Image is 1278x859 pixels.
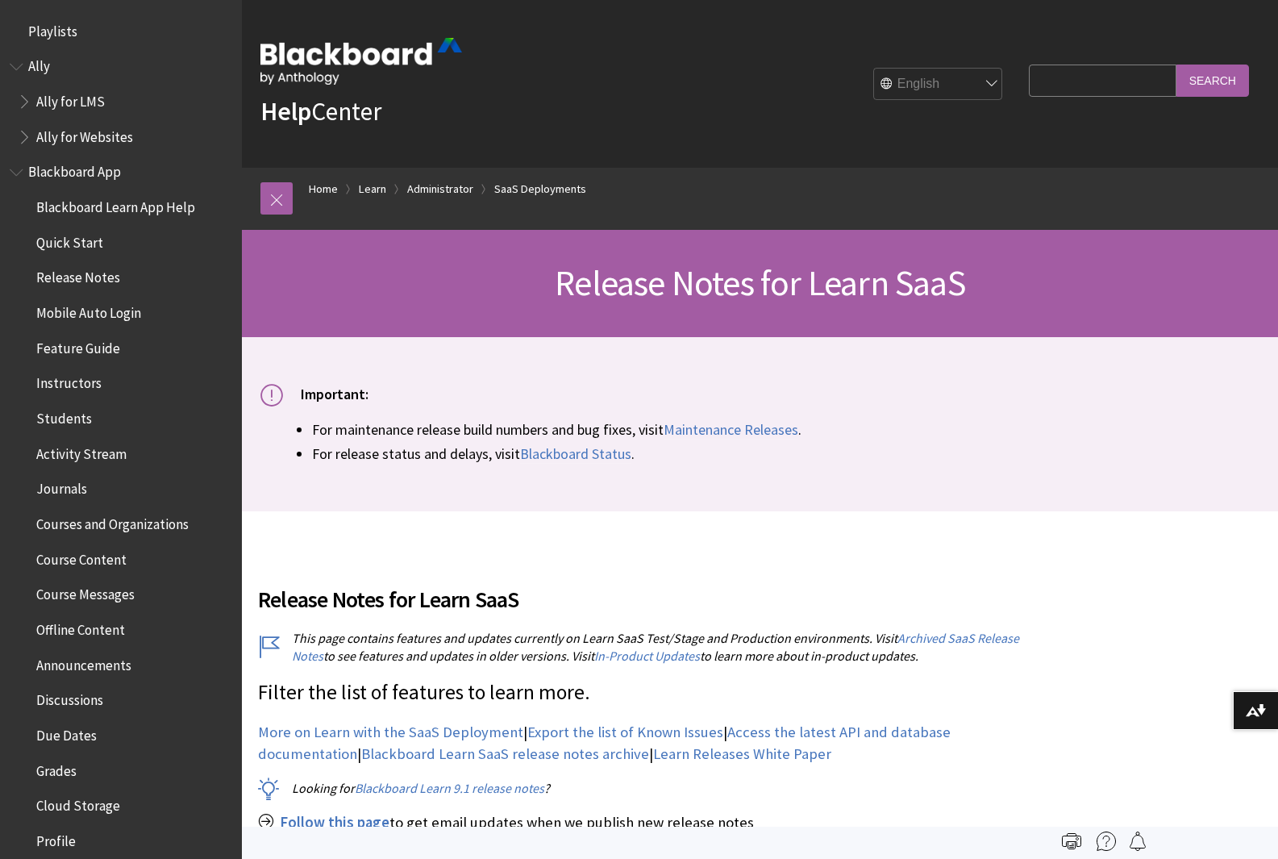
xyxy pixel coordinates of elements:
[258,812,1023,833] p: to get email updates when we publish new release notes
[260,38,462,85] img: Blackboard by Anthology
[292,630,1019,665] a: Archived SaaS Release Notes
[1062,832,1081,851] img: Print
[555,261,965,305] span: Release Notes for Learn SaaS
[36,652,131,673] span: Announcements
[407,179,473,199] a: Administrator
[258,563,1023,616] h2: Release Notes for Learn SaaS
[36,616,125,638] span: Offline Content
[36,828,76,849] span: Profile
[260,95,311,127] strong: Help
[594,648,700,665] a: In-Product Updates
[10,53,232,151] nav: Book outline for Anthology Ally Help
[258,629,1023,665] p: This page contains features and updates currently on Learn SaaS Test/Stage and Production environ...
[36,582,135,603] span: Course Messages
[36,476,87,498] span: Journals
[36,265,120,286] span: Release Notes
[874,69,1003,101] select: Site Language Selector
[36,299,141,321] span: Mobile Auto Login
[36,88,105,110] span: Ally for LMS
[1128,832,1147,851] img: Follow this page
[359,179,386,199] a: Learn
[520,444,631,464] a: Blackboard Status
[280,813,389,832] span: Follow this page
[260,95,381,127] a: HelpCenter
[36,123,133,145] span: Ally for Websites
[258,678,1023,707] p: Filter the list of features to learn more.
[36,229,103,251] span: Quick Start
[28,159,121,181] span: Blackboard App
[10,18,232,45] nav: Book outline for Playlists
[312,443,1260,465] li: For release status and delays, visit .
[36,792,120,814] span: Cloud Storage
[258,722,1023,764] p: | | | |
[355,780,544,797] a: Blackboard Learn 9.1 release notes
[494,179,586,199] a: SaaS Deployments
[36,405,92,427] span: Students
[301,385,368,403] span: Important:
[664,420,798,440] a: Maintenance Releases
[36,440,127,462] span: Activity Stream
[653,744,831,764] a: Learn Releases White Paper
[258,723,951,763] a: Access the latest API and database documentation
[36,546,127,568] span: Course Content
[36,194,195,215] span: Blackboard Learn App Help
[36,335,120,357] span: Feature Guide
[36,370,102,392] span: Instructors
[36,686,103,708] span: Discussions
[309,179,338,199] a: Home
[527,723,723,742] a: Export the list of Known Issues
[312,419,1260,440] li: For maintenance release build numbers and bug fixes, visit .
[36,722,97,744] span: Due Dates
[1176,65,1249,96] input: Search
[1097,832,1116,851] img: More help
[258,723,523,742] a: More on Learn with the SaaS Deployment
[36,757,77,779] span: Grades
[258,779,1023,797] p: Looking for ?
[28,18,77,40] span: Playlists
[280,813,389,832] a: Follow this page
[36,511,189,532] span: Courses and Organizations
[361,744,649,764] a: Blackboard Learn SaaS release notes archive
[28,53,50,75] span: Ally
